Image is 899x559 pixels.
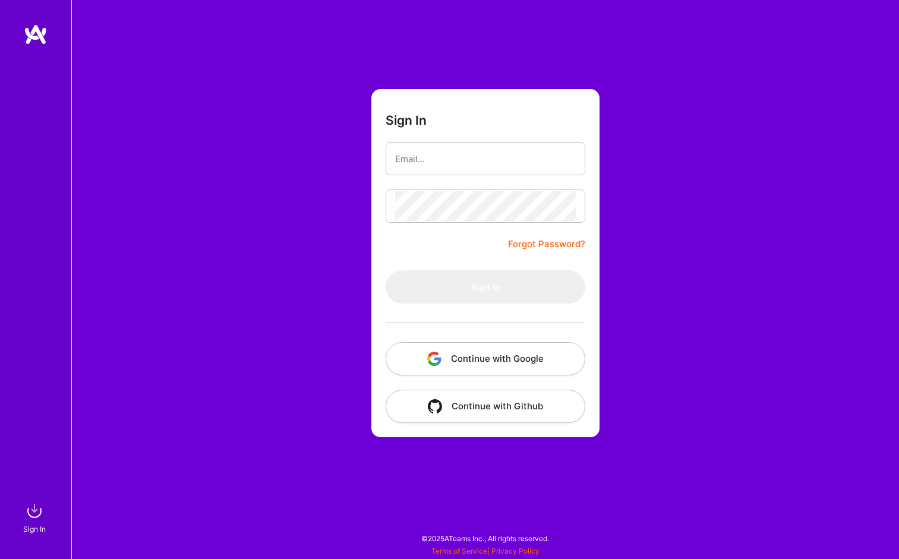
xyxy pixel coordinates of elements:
[386,270,585,304] button: Sign In
[23,499,46,523] img: sign in
[491,547,540,555] a: Privacy Policy
[395,144,576,174] input: Email...
[71,523,899,553] div: © 2025 ATeams Inc., All rights reserved.
[24,24,48,45] img: logo
[386,342,585,375] button: Continue with Google
[427,352,441,366] img: icon
[431,547,540,555] span: |
[386,390,585,423] button: Continue with Github
[25,499,46,535] a: sign inSign In
[508,237,585,251] a: Forgot Password?
[23,523,46,535] div: Sign In
[386,113,427,128] h3: Sign In
[431,547,487,555] a: Terms of Service
[428,399,442,413] img: icon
